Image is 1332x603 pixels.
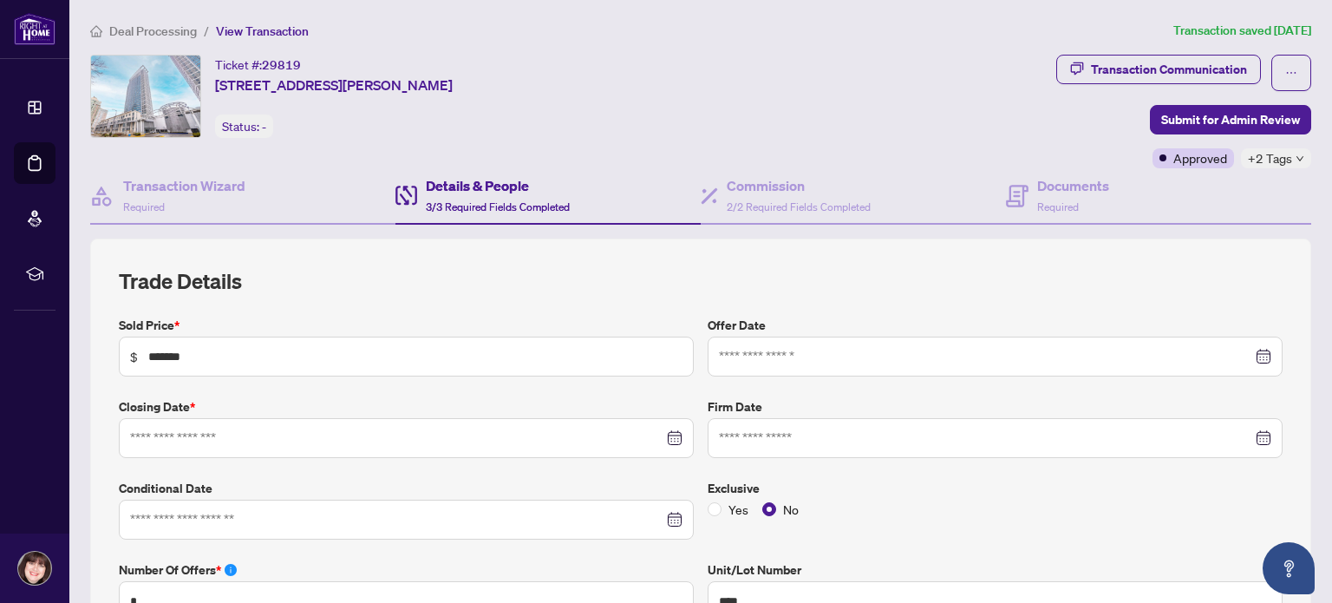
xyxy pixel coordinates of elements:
h2: Trade Details [119,267,1283,295]
span: Approved [1173,148,1227,167]
span: Deal Processing [109,23,197,39]
label: Offer Date [708,316,1283,335]
img: logo [14,13,55,45]
button: Submit for Admin Review [1150,105,1311,134]
label: Conditional Date [119,479,694,498]
span: Required [123,200,165,213]
div: Status: [215,115,273,138]
span: +2 Tags [1248,148,1292,168]
li: / [204,21,209,41]
img: IMG-E12045425_1.jpg [91,56,200,137]
label: Closing Date [119,397,694,416]
article: Transaction saved [DATE] [1173,21,1311,41]
button: Transaction Communication [1056,55,1261,84]
div: Transaction Communication [1091,56,1247,83]
label: Firm Date [708,397,1283,416]
span: $ [130,347,138,366]
div: Ticket #: [215,55,301,75]
span: View Transaction [216,23,309,39]
label: Number of offers [119,560,694,580]
h4: Documents [1037,175,1109,196]
span: Submit for Admin Review [1161,106,1300,134]
span: 3/3 Required Fields Completed [426,200,570,213]
span: [STREET_ADDRESS][PERSON_NAME] [215,75,453,95]
span: Required [1037,200,1079,213]
span: 2/2 Required Fields Completed [727,200,871,213]
span: 29819 [262,57,301,73]
img: Profile Icon [18,552,51,585]
span: Yes [721,500,755,519]
span: home [90,25,102,37]
h4: Commission [727,175,871,196]
label: Sold Price [119,316,694,335]
label: Exclusive [708,479,1283,498]
span: down [1296,154,1304,163]
span: - [262,119,266,134]
label: Unit/Lot Number [708,560,1283,580]
h4: Details & People [426,175,570,196]
h4: Transaction Wizard [123,175,245,196]
button: Open asap [1263,542,1315,594]
span: No [776,500,806,519]
span: info-circle [225,564,237,576]
span: ellipsis [1285,67,1297,79]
